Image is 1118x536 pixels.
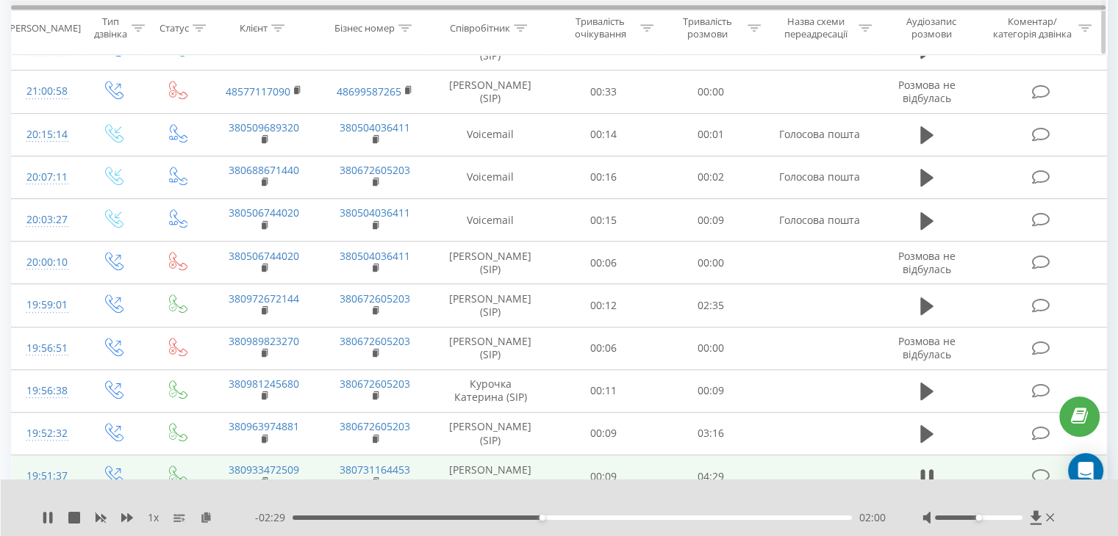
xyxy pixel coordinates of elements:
div: Назва схеми переадресації [778,15,855,40]
div: Коментар/категорія дзвінка [989,15,1075,40]
td: [PERSON_NAME] (SIP) [431,455,551,498]
a: 380972672144 [229,291,299,305]
div: Аудіозапис розмови [889,15,975,40]
td: Курочка Катерина (SIP) [431,369,551,412]
td: Voicemail [431,113,551,156]
a: 48699587265 [337,42,401,56]
a: 380672605203 [340,419,410,433]
span: Розмова не відбулась [898,249,956,276]
div: 19:51:37 [26,462,65,490]
td: 00:00 [657,70,764,113]
span: Розмова не відбулась [898,334,956,361]
div: Бізнес номер [334,21,395,34]
div: Статус [160,21,189,34]
td: [PERSON_NAME] (SIP) [431,284,551,327]
td: 00:02 [657,156,764,198]
div: [PERSON_NAME] [7,21,81,34]
a: 380504036411 [340,120,410,134]
div: 20:03:27 [26,206,65,234]
td: 00:15 [551,199,657,242]
a: 48570378563 [226,42,290,56]
div: Open Intercom Messenger [1068,453,1103,488]
div: Співробітник [450,21,510,34]
a: 380989823270 [229,334,299,348]
td: 00:14 [551,113,657,156]
td: 00:06 [551,242,657,284]
span: Розмова не відбулась [898,78,956,105]
a: 380672605203 [340,334,410,348]
td: Голосова пошта [764,156,875,198]
a: 380933472509 [229,463,299,477]
div: Тривалість розмови [670,15,744,40]
div: 19:56:51 [26,334,65,363]
td: 00:01 [657,113,764,156]
a: 380672605203 [340,291,410,305]
div: 20:15:14 [26,120,65,149]
a: 48699587265 [337,84,401,98]
a: 380506744020 [229,206,299,220]
div: Accessibility label [975,515,981,521]
td: Voicemail [431,156,551,198]
div: 19:52:32 [26,419,65,448]
td: 03:16 [657,412,764,454]
td: 00:12 [551,284,657,327]
td: Голосова пошта [764,199,875,242]
a: 380504036411 [340,206,410,220]
a: 380963974881 [229,419,299,433]
a: 380731164453 [340,463,410,477]
td: [PERSON_NAME] (SIP) [431,242,551,284]
div: 21:00:58 [26,77,65,106]
div: Тип дзвінка [93,15,127,40]
td: 00:09 [657,369,764,412]
div: Тривалість очікування [564,15,637,40]
td: Голосова пошта [764,113,875,156]
span: 02:00 [859,510,886,525]
td: 00:06 [551,327,657,369]
td: 00:00 [657,327,764,369]
div: 19:59:01 [26,291,65,319]
td: 00:09 [657,199,764,242]
a: 380672605203 [340,163,410,177]
td: [PERSON_NAME] (SIP) [431,327,551,369]
td: [PERSON_NAME] (SIP) [431,412,551,454]
td: 04:29 [657,455,764,498]
td: 00:00 [657,242,764,284]
span: 1 x [148,510,159,525]
div: 19:56:38 [26,377,65,405]
div: 20:07:11 [26,163,65,192]
td: 00:16 [551,156,657,198]
div: Accessibility label [540,515,545,521]
div: 20:00:10 [26,248,65,277]
td: 00:09 [551,412,657,454]
td: [PERSON_NAME] (SIP) [431,70,551,113]
a: 48577117090 [226,84,290,98]
div: Клієнт [240,21,268,34]
td: 02:35 [657,284,764,327]
a: 380981245680 [229,377,299,391]
span: - 02:29 [255,510,293,525]
a: 380672605203 [340,377,410,391]
td: Voicemail [431,199,551,242]
td: 00:09 [551,455,657,498]
td: 00:33 [551,70,657,113]
a: 380688671440 [229,163,299,177]
td: 00:11 [551,369,657,412]
a: 380504036411 [340,249,410,263]
a: 380506744020 [229,249,299,263]
a: 380509689320 [229,120,299,134]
